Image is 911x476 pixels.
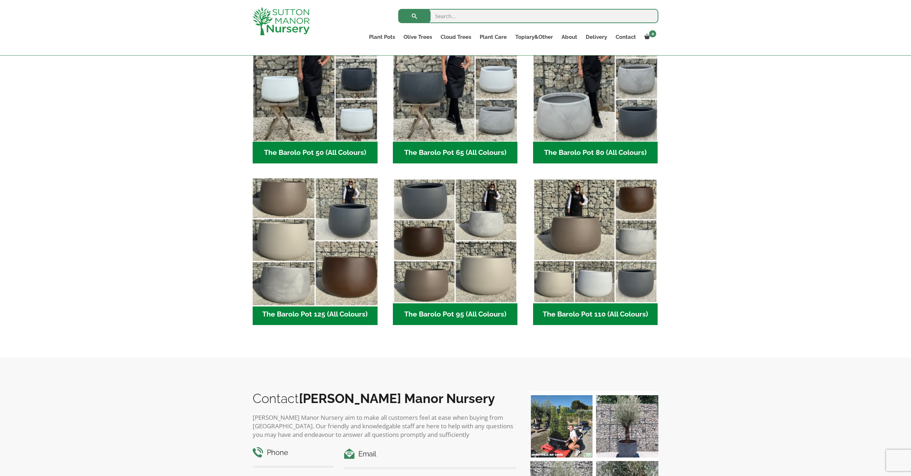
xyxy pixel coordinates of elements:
h4: Email [344,449,516,460]
img: The Barolo Pot 65 (All Colours) [393,17,518,142]
a: Visit product category The Barolo Pot 110 (All Colours) [533,178,658,325]
img: The Barolo Pot 110 (All Colours) [533,178,658,303]
a: Delivery [581,32,611,42]
h2: The Barolo Pot 95 (All Colours) [393,303,518,325]
img: The Barolo Pot 50 (All Colours) [253,17,378,142]
span: 0 [649,30,656,37]
img: Our elegant & picturesque Angustifolia Cones are an exquisite addition to your Bay Tree collectio... [530,395,593,457]
a: Visit product category The Barolo Pot 65 (All Colours) [393,17,518,163]
a: Olive Trees [399,32,436,42]
a: Visit product category The Barolo Pot 125 (All Colours) [253,178,378,325]
h2: The Barolo Pot 50 (All Colours) [253,142,378,164]
h4: Phone [253,447,333,458]
h2: The Barolo Pot 65 (All Colours) [393,142,518,164]
img: The Barolo Pot 80 (All Colours) [533,17,658,142]
img: logo [253,7,310,35]
a: About [557,32,581,42]
a: Plant Care [475,32,511,42]
a: Contact [611,32,640,42]
a: 0 [640,32,658,42]
a: Visit product category The Barolo Pot 95 (All Colours) [393,178,518,325]
p: [PERSON_NAME] Manor Nursery aim to make all customers feel at ease when buying from [GEOGRAPHIC_D... [253,413,516,439]
a: Cloud Trees [436,32,475,42]
input: Search... [398,9,658,23]
a: Plant Pots [365,32,399,42]
a: Visit product category The Barolo Pot 50 (All Colours) [253,17,378,163]
h2: The Barolo Pot 110 (All Colours) [533,303,658,325]
img: A beautiful multi-stem Spanish Olive tree potted in our luxurious fibre clay pots 😍😍 [596,395,658,457]
b: [PERSON_NAME] Manor Nursery [299,391,495,406]
h2: The Barolo Pot 125 (All Colours) [253,303,378,325]
a: Topiary&Other [511,32,557,42]
h2: Contact [253,391,516,406]
h2: The Barolo Pot 80 (All Colours) [533,142,658,164]
img: The Barolo Pot 95 (All Colours) [393,178,518,303]
a: Visit product category The Barolo Pot 80 (All Colours) [533,17,658,163]
img: The Barolo Pot 125 (All Colours) [249,176,380,307]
